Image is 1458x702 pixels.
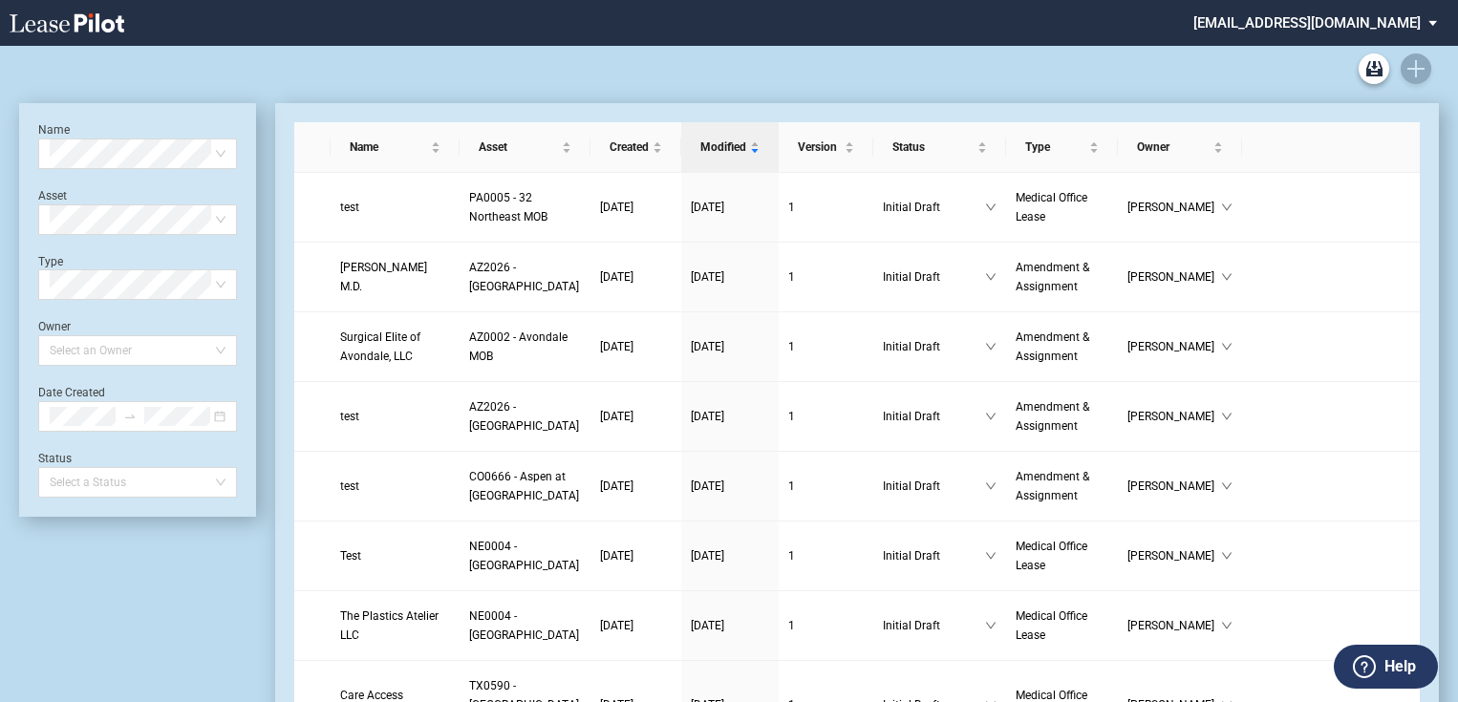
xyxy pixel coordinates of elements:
[1127,407,1221,426] span: [PERSON_NAME]
[1127,546,1221,565] span: [PERSON_NAME]
[469,467,581,505] a: CO0666 - Aspen at [GEOGRAPHIC_DATA]
[1127,267,1221,287] span: [PERSON_NAME]
[1016,261,1089,293] span: Amendment & Assignment
[600,477,672,496] a: [DATE]
[691,477,769,496] a: [DATE]
[691,546,769,565] a: [DATE]
[700,138,746,157] span: Modified
[691,270,724,284] span: [DATE]
[1137,138,1210,157] span: Owner
[600,616,672,635] a: [DATE]
[340,330,420,363] span: Surgical Elite of Avondale, LLC
[1016,540,1087,572] span: Medical Office Lease
[469,328,581,366] a: AZ0002 - Avondale MOB
[600,549,633,563] span: [DATE]
[691,198,769,217] a: [DATE]
[1118,122,1242,173] th: Owner
[600,201,633,214] span: [DATE]
[788,477,864,496] a: 1
[681,122,779,173] th: Modified
[1006,122,1119,173] th: Type
[340,407,450,426] a: test
[1221,411,1233,422] span: down
[691,337,769,356] a: [DATE]
[1016,470,1089,502] span: Amendment & Assignment
[1016,330,1089,363] span: Amendment & Assignment
[691,616,769,635] a: [DATE]
[798,138,841,157] span: Version
[1016,609,1087,642] span: Medical Office Lease
[1221,341,1233,352] span: down
[340,546,450,565] a: Test
[788,616,864,635] a: 1
[788,549,795,563] span: 1
[873,122,1006,173] th: Status
[600,619,633,632] span: [DATE]
[1016,537,1109,575] a: Medical Office Lease
[340,328,450,366] a: Surgical Elite of Avondale, LLC
[38,123,70,137] label: Name
[985,341,997,352] span: down
[340,198,450,217] a: test
[883,616,985,635] span: Initial Draft
[691,619,724,632] span: [DATE]
[600,198,672,217] a: [DATE]
[340,606,450,645] a: The Plastics Atelier LLC
[600,479,633,493] span: [DATE]
[1221,550,1233,562] span: down
[883,546,985,565] span: Initial Draft
[779,122,873,173] th: Version
[1016,606,1109,645] a: Medical Office Lease
[1221,480,1233,492] span: down
[590,122,681,173] th: Created
[350,138,427,157] span: Name
[788,410,795,423] span: 1
[883,267,985,287] span: Initial Draft
[788,267,864,287] a: 1
[600,410,633,423] span: [DATE]
[788,407,864,426] a: 1
[1221,271,1233,283] span: down
[340,549,361,563] span: Test
[1016,397,1109,436] a: Amendment & Assignment
[691,340,724,353] span: [DATE]
[469,330,568,363] span: AZ0002 - Avondale MOB
[1127,198,1221,217] span: [PERSON_NAME]
[985,202,997,213] span: down
[331,122,460,173] th: Name
[469,537,581,575] a: NE0004 - [GEOGRAPHIC_DATA]
[38,386,105,399] label: Date Created
[469,258,581,296] a: AZ2026 - [GEOGRAPHIC_DATA]
[1221,202,1233,213] span: down
[1016,258,1109,296] a: Amendment & Assignment
[600,267,672,287] a: [DATE]
[460,122,590,173] th: Asset
[1384,654,1416,679] label: Help
[469,606,581,645] a: NE0004 - [GEOGRAPHIC_DATA]
[985,411,997,422] span: down
[38,189,67,202] label: Asset
[38,320,71,333] label: Owner
[123,410,137,423] span: swap-right
[479,138,558,157] span: Asset
[691,201,724,214] span: [DATE]
[38,255,63,268] label: Type
[1127,337,1221,356] span: [PERSON_NAME]
[1127,477,1221,496] span: [PERSON_NAME]
[600,337,672,356] a: [DATE]
[892,138,974,157] span: Status
[1016,191,1087,223] span: Medical Office Lease
[469,191,547,223] span: PA0005 - 32 Northeast MOB
[600,270,633,284] span: [DATE]
[469,400,579,433] span: AZ2026 - Medical Plaza II
[1221,620,1233,631] span: down
[985,620,997,631] span: down
[340,258,450,296] a: [PERSON_NAME] M.D.
[1016,467,1109,505] a: Amendment & Assignment
[1127,616,1221,635] span: [PERSON_NAME]
[788,340,795,353] span: 1
[340,261,427,293] span: Jay S Friedman M.D.
[340,479,359,493] span: test
[691,267,769,287] a: [DATE]
[883,407,985,426] span: Initial Draft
